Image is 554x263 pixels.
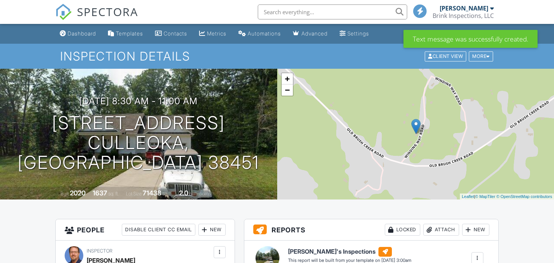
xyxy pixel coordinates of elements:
a: Metrics [196,27,229,41]
span: bathrooms [189,191,211,197]
div: 71438 [143,189,161,197]
div: Metrics [207,30,226,37]
div: Attach [423,224,459,236]
h3: People [56,219,234,241]
h3: Reports [244,219,498,241]
h3: [DATE] 8:30 am - 11:00 am [79,96,198,106]
input: Search everything... [258,4,407,19]
a: © MapTiler [475,194,495,199]
div: | [460,194,554,200]
a: Settings [337,27,372,41]
a: Leaflet [462,194,474,199]
a: Zoom in [282,73,293,84]
a: © OpenStreetMap contributors [496,194,552,199]
div: New [198,224,226,236]
div: Contacts [164,30,187,37]
div: Client View [425,51,466,61]
a: Advanced [290,27,331,41]
span: Inspector [87,248,112,254]
div: [PERSON_NAME] [440,4,488,12]
div: 1637 [93,189,107,197]
div: 2020 [70,189,86,197]
span: sq. ft. [108,191,119,197]
span: SPECTORA [77,4,138,19]
h1: Inspection Details [60,50,494,63]
div: Brink Inspections, LLC [433,12,494,19]
img: The Best Home Inspection Software - Spectora [55,4,72,20]
a: Contacts [152,27,190,41]
div: Locked [385,224,420,236]
a: Templates [105,27,146,41]
div: Dashboard [68,30,96,37]
span: Built [61,191,69,197]
div: 2.0 [179,189,188,197]
div: More [469,51,493,61]
a: Zoom out [282,84,293,96]
div: Advanced [301,30,328,37]
a: Client View [424,53,468,59]
div: Settings [347,30,369,37]
div: Text message was successfully created. [403,30,538,48]
a: Automations (Basic) [235,27,284,41]
div: Templates [116,30,143,37]
span: sq.ft. [163,191,172,197]
div: Automations [248,30,281,37]
span: Lot Size [126,191,142,197]
div: New [462,224,489,236]
div: Disable Client CC Email [122,224,195,236]
a: Dashboard [57,27,99,41]
h6: [PERSON_NAME]'s Inspections [288,247,411,257]
a: SPECTORA [55,10,138,26]
h1: [STREET_ADDRESS] Culleoka, [GEOGRAPHIC_DATA] 38451 [12,113,265,172]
